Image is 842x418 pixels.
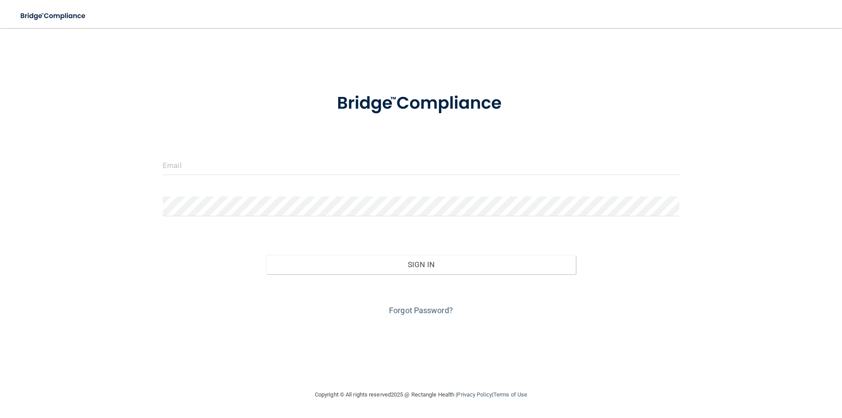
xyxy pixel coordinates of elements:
[493,391,527,398] a: Terms of Use
[266,255,576,274] button: Sign In
[163,155,679,175] input: Email
[13,7,94,25] img: bridge_compliance_login_screen.278c3ca4.svg
[457,391,492,398] a: Privacy Policy
[319,81,523,126] img: bridge_compliance_login_screen.278c3ca4.svg
[389,306,453,315] a: Forgot Password?
[261,381,581,409] div: Copyright © All rights reserved 2025 @ Rectangle Health | |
